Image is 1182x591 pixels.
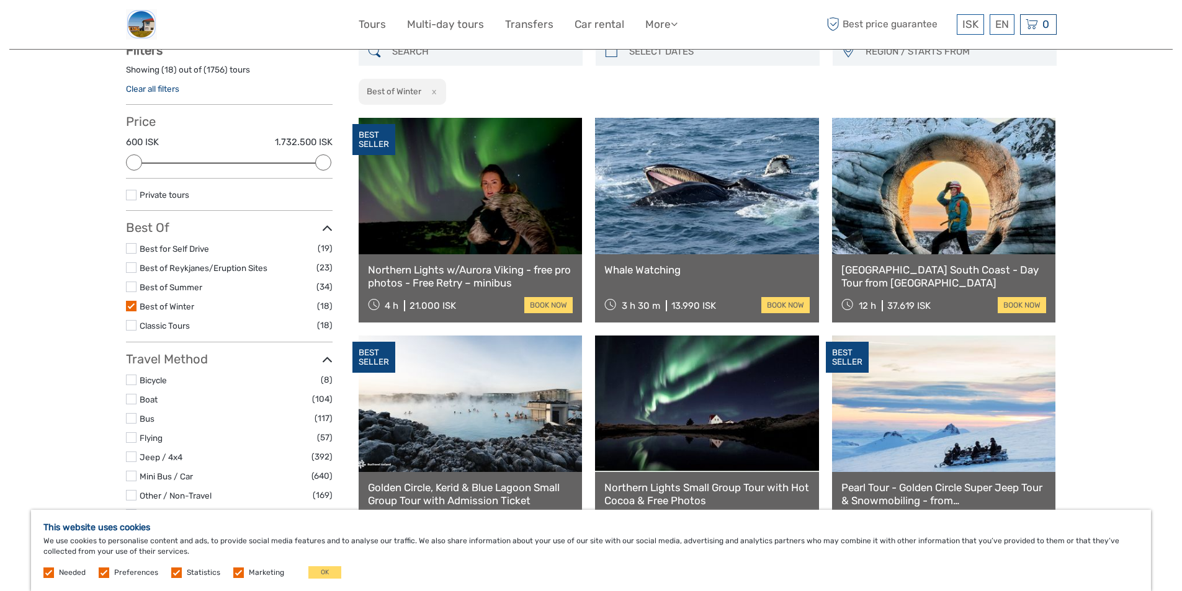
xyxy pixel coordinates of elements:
[312,392,333,406] span: (104)
[860,42,1050,62] button: REGION / STARTS FROM
[368,264,573,289] a: Northern Lights w/Aurora Viking - free pro photos - Free Retry – minibus
[140,394,158,404] a: Boat
[321,373,333,387] span: (8)
[114,567,158,578] label: Preferences
[140,244,209,254] a: Best for Self Drive
[423,85,440,98] button: x
[316,260,333,275] span: (23)
[761,297,810,313] a: book now
[313,488,333,502] span: (169)
[962,18,978,30] span: ISK
[826,342,869,373] div: BEST SELLER
[317,318,333,332] span: (18)
[367,86,421,96] h2: Best of Winter
[410,300,456,311] div: 21.000 ISK
[187,567,220,578] label: Statistics
[313,507,333,522] span: (213)
[524,297,573,313] a: book now
[126,9,157,40] img: 1170-e272f994-2f81-4e83-b2e3-6e69d2cbcf73_logo_small.jpg
[140,414,154,424] a: Bus
[31,510,1151,591] div: We use cookies to personalise content and ads, to provide social media features and to analyse ou...
[140,263,267,273] a: Best of Reykjanes/Eruption Sites
[207,64,225,76] label: 1756
[126,136,159,149] label: 600 ISK
[859,300,876,311] span: 12 h
[17,22,140,32] p: We're away right now. Please check back later!
[140,452,182,462] a: Jeep / 4x4
[368,481,573,507] a: Golden Circle, Kerid & Blue Lagoon Small Group Tour with Admission Ticket
[140,190,189,200] a: Private tours
[352,124,395,155] div: BEST SELLER
[352,342,395,373] div: BEST SELLER
[164,64,174,76] label: 18
[126,114,333,129] h3: Price
[604,481,810,507] a: Northern Lights Small Group Tour with Hot Cocoa & Free Photos
[316,280,333,294] span: (34)
[990,14,1014,35] div: EN
[140,375,167,385] a: Bicycle
[140,471,193,481] a: Mini Bus / Car
[311,469,333,483] span: (640)
[126,64,333,83] div: Showing ( ) out of ( ) tours
[841,481,1047,507] a: Pearl Tour - Golden Circle Super Jeep Tour & Snowmobiling - from [GEOGRAPHIC_DATA]
[126,352,333,367] h3: Travel Method
[407,16,484,33] a: Multi-day tours
[359,16,386,33] a: Tours
[140,301,194,311] a: Best of Winter
[43,522,1139,533] h5: This website uses cookies
[315,411,333,425] span: (117)
[998,297,1046,313] a: book now
[311,450,333,464] span: (392)
[624,41,813,63] input: SELECT DATES
[249,567,284,578] label: Marketing
[575,16,624,33] a: Car rental
[318,241,333,256] span: (19)
[59,567,86,578] label: Needed
[824,14,954,35] span: Best price guarantee
[505,16,553,33] a: Transfers
[126,43,163,58] strong: Filters
[126,220,333,235] h3: Best Of
[385,300,398,311] span: 4 h
[317,430,333,445] span: (57)
[887,300,931,311] div: 37.619 ISK
[671,300,716,311] div: 13.990 ISK
[1041,18,1051,30] span: 0
[645,16,678,33] a: More
[140,282,202,292] a: Best of Summer
[126,84,179,94] a: Clear all filters
[143,19,158,34] button: Open LiveChat chat widget
[140,433,163,443] a: Flying
[308,566,341,579] button: OK
[841,264,1047,289] a: [GEOGRAPHIC_DATA] South Coast - Day Tour from [GEOGRAPHIC_DATA]
[140,491,212,500] a: Other / Non-Travel
[317,299,333,313] span: (18)
[604,264,810,276] a: Whale Watching
[622,300,660,311] span: 3 h 30 m
[387,41,576,63] input: SEARCH
[275,136,333,149] label: 1.732.500 ISK
[140,321,190,331] a: Classic Tours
